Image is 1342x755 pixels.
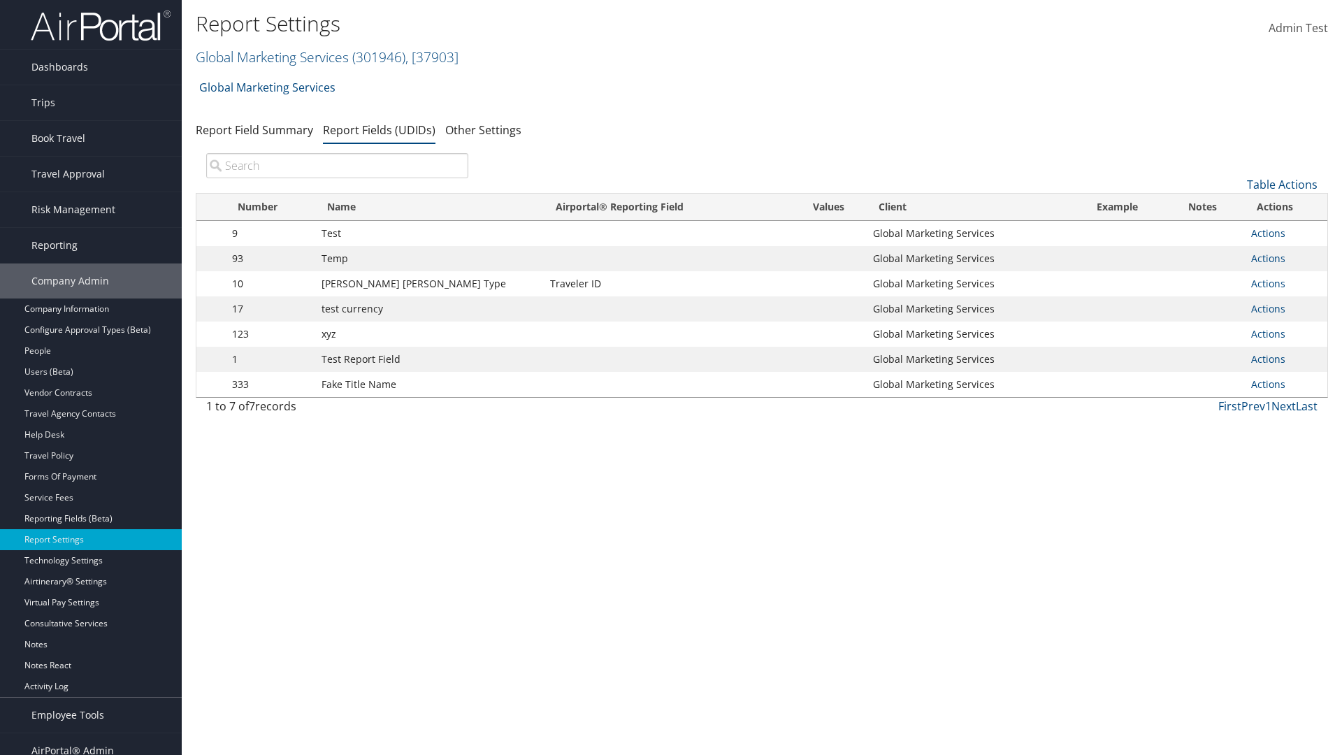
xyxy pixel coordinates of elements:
a: Actions [1251,377,1285,391]
span: Trips [31,85,55,120]
td: 123 [225,322,315,347]
span: Company Admin [31,264,109,299]
a: Report Fields (UDIDs) [323,122,435,138]
th: Number [225,194,315,221]
td: 17 [225,296,315,322]
span: ( 301946 ) [352,48,405,66]
td: Test [315,221,543,246]
a: Prev [1241,398,1265,414]
span: Risk Management [31,192,115,227]
a: Actions [1251,277,1285,290]
a: Last [1296,398,1318,414]
td: Test Report Field [315,347,543,372]
td: Global Marketing Services [866,246,1084,271]
a: Report Field Summary [196,122,313,138]
span: 7 [249,398,255,414]
h1: Report Settings [196,9,951,38]
th: Airportal&reg; Reporting Field [543,194,792,221]
span: Employee Tools [31,698,104,733]
td: Temp [315,246,543,271]
td: Global Marketing Services [866,322,1084,347]
a: Global Marketing Services [196,48,459,66]
span: Dashboards [31,50,88,85]
a: Actions [1251,226,1285,240]
div: 1 to 7 of records [206,398,468,422]
a: Actions [1251,302,1285,315]
th: Example [1084,194,1176,221]
a: Actions [1251,252,1285,265]
span: , [ 37903 ] [405,48,459,66]
a: Actions [1251,352,1285,366]
img: airportal-logo.png [31,9,171,42]
a: Actions [1251,327,1285,340]
td: Global Marketing Services [866,296,1084,322]
td: [PERSON_NAME] [PERSON_NAME] Type [315,271,543,296]
td: 333 [225,372,315,397]
a: 1 [1265,398,1271,414]
td: 9 [225,221,315,246]
td: test currency [315,296,543,322]
td: 93 [225,246,315,271]
a: Next [1271,398,1296,414]
td: 10 [225,271,315,296]
td: Fake Title Name [315,372,543,397]
a: Global Marketing Services [199,73,335,101]
span: Travel Approval [31,157,105,192]
th: : activate to sort column descending [196,194,225,221]
td: 1 [225,347,315,372]
a: Admin Test [1269,7,1328,50]
td: Global Marketing Services [866,221,1084,246]
td: Traveler ID [543,271,792,296]
a: Other Settings [445,122,521,138]
td: Global Marketing Services [866,271,1084,296]
th: Actions [1244,194,1327,221]
td: Global Marketing Services [866,347,1084,372]
a: Table Actions [1247,177,1318,192]
th: Notes [1176,194,1245,221]
th: Client [866,194,1084,221]
span: Reporting [31,228,78,263]
td: xyz [315,322,543,347]
input: Search [206,153,468,178]
span: Admin Test [1269,20,1328,36]
span: Book Travel [31,121,85,156]
a: First [1218,398,1241,414]
th: Name [315,194,543,221]
th: Values [792,194,866,221]
td: Global Marketing Services [866,372,1084,397]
